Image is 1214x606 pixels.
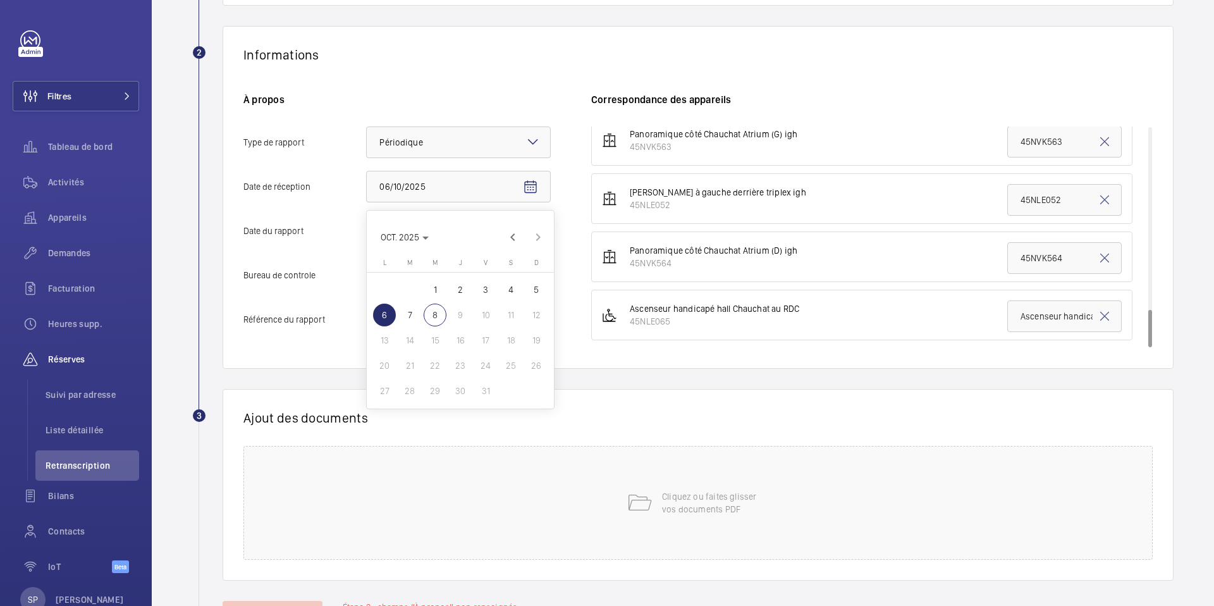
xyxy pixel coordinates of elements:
span: 20 [373,354,396,377]
span: 31 [474,380,497,402]
button: Previous month [500,225,525,250]
span: M [432,259,438,267]
span: 15 [424,329,446,352]
button: 21 octobre 2025 [397,353,422,378]
span: 28 [398,380,421,402]
span: M [407,259,412,267]
span: 24 [474,354,497,377]
button: 31 octobre 2025 [473,378,498,404]
button: 8 octobre 2025 [422,302,448,328]
button: 18 octobre 2025 [498,328,524,353]
button: Next month [525,225,551,250]
button: 13 octobre 2025 [372,328,397,353]
span: 18 [500,329,522,352]
button: 25 octobre 2025 [498,353,524,378]
span: 16 [449,329,472,352]
span: 23 [449,354,472,377]
span: 1 [424,278,446,301]
span: 10 [474,304,497,326]
span: 29 [424,380,446,402]
span: 2 [449,278,472,301]
span: 5 [525,278,548,301]
span: OCT. 2025 [381,232,419,242]
span: 22 [424,354,446,377]
button: 16 octobre 2025 [448,328,473,353]
button: 9 octobre 2025 [448,302,473,328]
button: 11 octobre 2025 [498,302,524,328]
span: J [459,259,462,267]
button: 12 octobre 2025 [524,302,549,328]
button: 15 octobre 2025 [422,328,448,353]
button: 5 octobre 2025 [524,277,549,302]
span: 4 [500,278,522,301]
span: L [383,259,386,267]
span: 12 [525,304,548,326]
button: Choose month and year [376,226,434,249]
button: 3 octobre 2025 [473,277,498,302]
span: 25 [500,354,522,377]
span: V [484,259,487,267]
span: 9 [449,304,472,326]
span: 13 [373,329,396,352]
span: 14 [398,329,421,352]
span: D [534,259,539,267]
button: 27 octobre 2025 [372,378,397,404]
button: 24 octobre 2025 [473,353,498,378]
button: 28 octobre 2025 [397,378,422,404]
span: 19 [525,329,548,352]
span: 8 [424,304,446,326]
span: S [509,259,513,267]
button: 14 octobre 2025 [397,328,422,353]
button: 30 octobre 2025 [448,378,473,404]
button: 22 octobre 2025 [422,353,448,378]
span: 27 [373,380,396,402]
button: 1 octobre 2025 [422,277,448,302]
span: 6 [373,304,396,326]
span: 7 [398,304,421,326]
button: 4 octobre 2025 [498,277,524,302]
span: 30 [449,380,472,402]
button: 26 octobre 2025 [524,353,549,378]
button: 19 octobre 2025 [524,328,549,353]
button: 10 octobre 2025 [473,302,498,328]
span: 3 [474,278,497,301]
button: 7 octobre 2025 [397,302,422,328]
button: 29 octobre 2025 [422,378,448,404]
span: 26 [525,354,548,377]
span: 11 [500,304,522,326]
button: 2 octobre 2025 [448,277,473,302]
button: 20 octobre 2025 [372,353,397,378]
span: 21 [398,354,421,377]
button: 23 octobre 2025 [448,353,473,378]
button: 6 octobre 2025 [372,302,397,328]
span: 17 [474,329,497,352]
button: 17 octobre 2025 [473,328,498,353]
